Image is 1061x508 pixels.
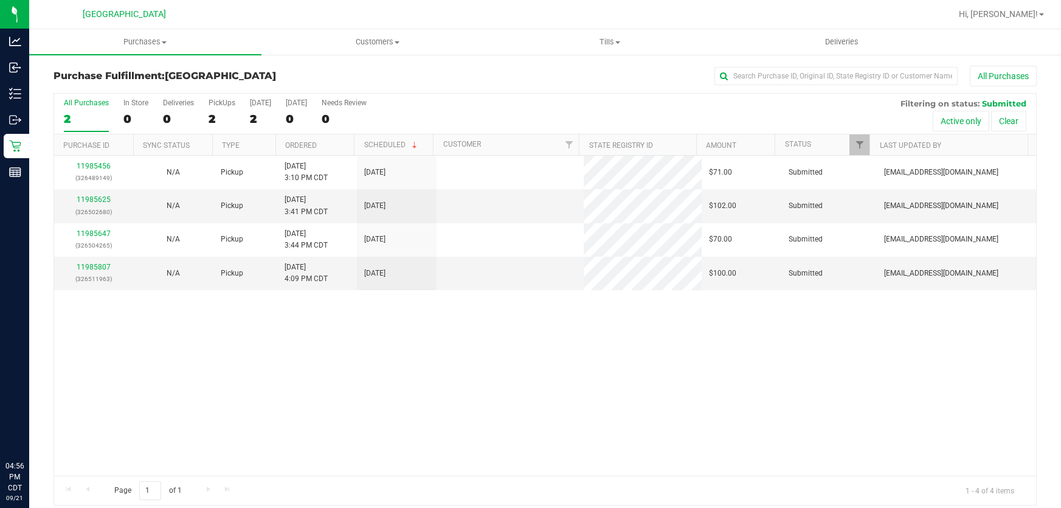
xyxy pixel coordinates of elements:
[322,112,367,126] div: 0
[9,114,21,126] inline-svg: Outbound
[221,200,243,212] span: Pickup
[83,9,166,19] span: [GEOGRAPHIC_DATA]
[494,37,725,47] span: Tills
[714,67,958,85] input: Search Purchase ID, Original ID, State Registry ID or Customer Name...
[285,161,328,184] span: [DATE] 3:10 PM CDT
[706,141,736,150] a: Amount
[209,99,235,107] div: PickUps
[286,99,307,107] div: [DATE]
[77,229,111,238] a: 11985647
[167,269,180,277] span: Not Applicable
[884,234,998,245] span: [EMAIL_ADDRESS][DOMAIN_NAME]
[9,140,21,152] inline-svg: Retail
[221,268,243,279] span: Pickup
[9,35,21,47] inline-svg: Analytics
[163,112,194,126] div: 0
[64,112,109,126] div: 2
[5,493,24,503] p: 09/21
[789,200,823,212] span: Submitted
[789,234,823,245] span: Submitted
[167,201,180,210] span: Not Applicable
[559,134,579,155] a: Filter
[61,206,126,218] p: (326502680)
[222,141,240,150] a: Type
[167,167,180,178] button: N/A
[77,195,111,204] a: 11985625
[286,112,307,126] div: 0
[104,481,192,500] span: Page of 1
[285,262,328,285] span: [DATE] 4:09 PM CDT
[167,235,180,243] span: Not Applicable
[322,99,367,107] div: Needs Review
[789,167,823,178] span: Submitted
[725,29,958,55] a: Deliveries
[364,268,385,279] span: [DATE]
[61,273,126,285] p: (326511963)
[880,141,941,150] a: Last Updated By
[61,172,126,184] p: (326489149)
[61,240,126,251] p: (326504265)
[5,461,24,493] p: 04:56 PM CDT
[77,263,111,271] a: 11985807
[933,111,989,131] button: Active only
[221,234,243,245] span: Pickup
[709,234,732,245] span: $70.00
[165,70,276,82] span: [GEOGRAPHIC_DATA]
[63,141,109,150] a: Purchase ID
[785,140,811,148] a: Status
[849,134,869,155] a: Filter
[789,268,823,279] span: Submitted
[285,141,317,150] a: Ordered
[709,268,736,279] span: $100.00
[443,140,481,148] a: Customer
[970,66,1037,86] button: All Purchases
[163,99,194,107] div: Deliveries
[262,37,493,47] span: Customers
[123,99,148,107] div: In Store
[9,88,21,100] inline-svg: Inventory
[139,481,161,500] input: 1
[991,111,1026,131] button: Clear
[261,29,494,55] a: Customers
[285,228,328,251] span: [DATE] 3:44 PM CDT
[167,200,180,212] button: N/A
[143,141,190,150] a: Sync Status
[12,411,49,447] iframe: Resource center
[54,71,381,82] h3: Purchase Fulfillment:
[364,141,420,149] a: Scheduled
[884,200,998,212] span: [EMAIL_ADDRESS][DOMAIN_NAME]
[884,268,998,279] span: [EMAIL_ADDRESS][DOMAIN_NAME]
[167,234,180,245] button: N/A
[64,99,109,107] div: All Purchases
[900,99,980,108] span: Filtering on status:
[9,166,21,178] inline-svg: Reports
[709,200,736,212] span: $102.00
[364,200,385,212] span: [DATE]
[884,167,998,178] span: [EMAIL_ADDRESS][DOMAIN_NAME]
[209,112,235,126] div: 2
[123,112,148,126] div: 0
[29,37,261,47] span: Purchases
[29,29,261,55] a: Purchases
[250,112,271,126] div: 2
[9,61,21,74] inline-svg: Inbound
[494,29,726,55] a: Tills
[250,99,271,107] div: [DATE]
[167,268,180,279] button: N/A
[77,162,111,170] a: 11985456
[167,168,180,176] span: Not Applicable
[956,481,1024,499] span: 1 - 4 of 4 items
[285,194,328,217] span: [DATE] 3:41 PM CDT
[709,167,732,178] span: $71.00
[364,234,385,245] span: [DATE]
[364,167,385,178] span: [DATE]
[221,167,243,178] span: Pickup
[959,9,1038,19] span: Hi, [PERSON_NAME]!
[589,141,653,150] a: State Registry ID
[809,37,875,47] span: Deliveries
[982,99,1026,108] span: Submitted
